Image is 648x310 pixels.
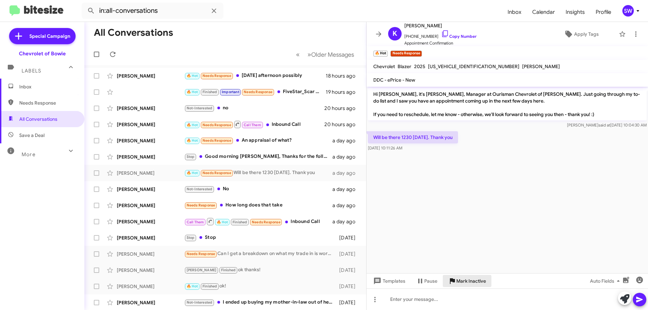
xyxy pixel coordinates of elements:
a: Insights [560,2,590,22]
span: Needs Response [202,74,231,78]
div: a day ago [332,202,361,209]
a: Copy Number [441,34,477,39]
span: » [307,50,311,59]
span: 🔥 Hot [217,220,228,224]
span: Templates [372,275,405,287]
span: Needs Response [252,220,280,224]
span: Blazer [398,63,411,69]
div: [PERSON_NAME] [117,137,184,144]
span: Labels [22,68,41,74]
div: Chevrolet of Bowie [19,50,66,57]
span: 🔥 Hot [187,171,198,175]
span: Older Messages [311,51,354,58]
div: [PERSON_NAME] [117,105,184,112]
div: [DATE] [336,251,361,257]
div: No [184,185,332,193]
div: Stop [184,234,336,242]
span: Save a Deal [19,132,45,139]
span: More [22,151,35,158]
button: Pause [411,275,443,287]
button: SW [617,5,641,17]
div: SW [622,5,634,17]
span: Inbox [19,83,77,90]
p: Will be there 1230 [DATE]. Thank you [368,131,458,143]
button: Mark Inactive [443,275,491,287]
div: An appraisal of what? [184,137,332,144]
a: Profile [590,2,617,22]
span: Finished [221,268,236,272]
span: Not-Interested [187,300,213,305]
a: Inbox [502,2,527,22]
span: Special Campaign [29,33,70,39]
span: Important [222,90,239,94]
span: Needs Response [244,90,272,94]
span: « [296,50,300,59]
span: DDC - ePrice - New [373,77,415,83]
span: 🔥 Hot [187,138,198,143]
span: [PERSON_NAME] [522,63,560,69]
span: Apply Tags [574,28,599,40]
div: [PERSON_NAME] [117,251,184,257]
p: Hi [PERSON_NAME], it's [PERSON_NAME], Manager at Ourisman Chevrolet of [PERSON_NAME]. Just going ... [368,88,647,120]
span: said at [598,122,610,128]
div: [PERSON_NAME] [117,299,184,306]
div: [PERSON_NAME] [117,73,184,79]
span: Not-Interested [187,106,213,110]
div: 19 hours ago [326,89,361,95]
span: Stop [187,154,195,159]
span: 2025 [414,63,425,69]
button: Previous [292,48,304,61]
div: Will be there 1230 [DATE]. Thank you [184,169,332,177]
span: Needs Response [202,123,231,127]
div: a day ago [332,218,361,225]
div: [PERSON_NAME] [117,186,184,193]
div: 20 hours ago [324,121,361,128]
div: I ended up buying my mother-in-law out of her car, I'm no longer in the market [184,299,336,306]
div: How long does that take [184,201,332,209]
span: 🔥 Hot [187,284,198,288]
div: [PERSON_NAME] [117,234,184,241]
span: Needs Response [187,252,215,256]
span: Finished [202,284,217,288]
div: [DATE] [336,299,361,306]
span: Call Them [244,123,261,127]
a: Calendar [527,2,560,22]
div: [DATE] [336,234,361,241]
span: Chevrolet [373,63,395,69]
div: 18 hours ago [326,73,361,79]
small: Needs Response [390,51,422,57]
div: Good morning [PERSON_NAME], Thanks for the follow up's. My apologies for getting back in touch wi... [184,153,332,161]
span: Needs Response [187,203,215,207]
h1: All Conversations [94,27,173,38]
span: Needs Response [202,171,231,175]
small: 🔥 Hot [373,51,388,57]
div: Can I get a breakdown on what my trade in is worth and what the 2500 is? [184,250,336,258]
span: Appointment Confirmation [404,40,477,47]
span: K [393,28,397,39]
span: Needs Response [19,100,77,106]
span: [PERSON_NAME] [404,22,477,30]
span: [DATE] 10:11:26 AM [368,145,402,150]
div: a day ago [332,170,361,176]
span: 🔥 Hot [187,123,198,127]
button: Auto Fields [585,275,628,287]
span: 🔥 Hot [187,74,198,78]
div: [PERSON_NAME] [117,267,184,274]
div: [DATE] [336,267,361,274]
div: a day ago [332,153,361,160]
span: [PERSON_NAME] [DATE] 10:04:30 AM [567,122,647,128]
button: Next [303,48,358,61]
div: [PERSON_NAME] [117,218,184,225]
div: a day ago [332,186,361,193]
div: FiveStar_Scar Crn [DATE] $3.67 -2.25 Crn [DATE] $3.79 -2.25 Crn [DATE] $4.02 -1.0 Bns [DATE] $9.3... [184,88,326,96]
span: [PHONE_NUMBER] [404,30,477,40]
div: [PERSON_NAME] [117,283,184,290]
span: Call Them [187,220,204,224]
div: [PERSON_NAME] [117,202,184,209]
span: Mark Inactive [456,275,486,287]
div: no [184,104,324,112]
span: Finished [202,90,217,94]
div: [DATE] afternoon possibly [184,72,326,80]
